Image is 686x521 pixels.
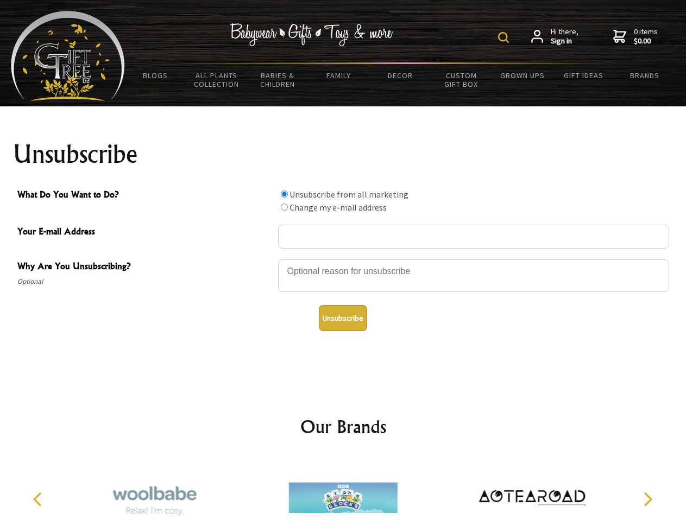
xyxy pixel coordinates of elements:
[230,23,393,46] img: Babywear - Gifts - Toys & more
[492,64,553,87] a: Grown Ups
[27,487,51,511] button: Previous
[613,27,658,46] a: 0 items$0.00
[289,202,387,213] label: Change my e-mail address
[22,414,665,440] h2: Our Brands
[551,27,578,46] span: Hi there,
[186,64,248,96] a: All Plants Collection
[531,27,578,46] a: Hi there,Sign in
[281,190,288,198] input: What Do You Want to Do?
[17,259,273,275] span: Why Are You Unsubscribing?
[634,36,658,46] strong: $0.00
[125,64,186,87] a: BLOGS
[11,11,125,101] img: Babyware - Gifts - Toys and more...
[247,64,309,96] a: Babies & Children
[553,64,614,87] a: Gift Ideas
[635,487,659,511] button: Next
[319,305,367,331] button: Unsubscribe
[369,64,431,87] a: Decor
[278,259,669,292] textarea: Why Are You Unsubscribing?
[289,189,408,200] label: Unsubscribe from all marketing
[17,275,273,288] span: Optional
[431,64,492,96] a: Custom Gift Box
[13,141,674,167] h1: Unsubscribe
[498,32,509,43] img: product search
[634,27,658,46] span: 0 items
[551,36,578,46] strong: Sign in
[17,188,273,204] span: What Do You Want to Do?
[17,225,273,240] span: Your E-mail Address
[281,204,288,211] input: What Do You Want to Do?
[278,225,669,249] input: Your E-mail Address
[309,64,370,87] a: Family
[614,64,676,87] a: Brands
